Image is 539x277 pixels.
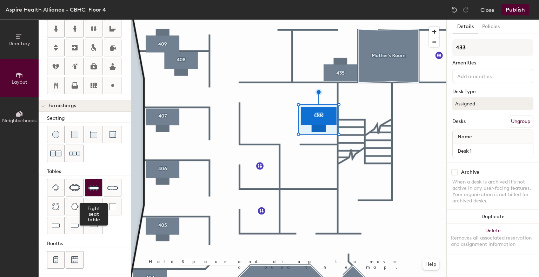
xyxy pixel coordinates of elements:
span: Layout [12,79,27,85]
span: Furnishings [48,103,76,109]
img: Couch (corner) [109,131,116,138]
button: Publish [501,4,529,15]
img: Redo [462,6,469,13]
button: Table (1x1) [104,198,121,215]
button: Couch (x2) [47,145,65,162]
img: Four seat table [52,184,59,191]
img: Stool [52,131,59,138]
img: Four seat booth [53,256,59,263]
img: Six seat booth [71,256,78,263]
span: Directory [8,41,30,47]
button: Four seat booth [47,251,65,269]
button: Couch (middle) [85,126,102,143]
span: Neighborhoods [2,118,36,124]
button: Close [480,4,494,15]
img: Table (1x1) [109,203,116,210]
button: Four seat table [47,179,65,196]
button: Cushion [66,126,84,143]
div: Desk Type [452,89,533,95]
button: Table (1x4) [85,217,102,234]
div: When a desk is archived it's not active in any user-facing features. Your organization is not bil... [452,179,533,204]
button: Ungroup [508,116,533,127]
button: Six seat table [66,179,84,196]
img: Couch (middle) [90,131,97,138]
button: Ten seat table [104,179,121,196]
button: Six seat booth [66,251,84,269]
button: Couch (x3) [66,145,84,162]
img: Table (1x4) [90,222,98,229]
button: Assigned [452,97,533,110]
img: Table (round) [90,203,97,210]
div: Booths [47,240,131,248]
img: Eight seat table [88,182,99,193]
div: Amenities [452,60,533,66]
div: Archive [461,169,479,175]
div: Removes all associated reservation and assignment information [451,235,535,248]
img: Table (1x3) [71,222,79,229]
img: Undo [451,6,458,13]
img: Couch (x2) [50,148,61,159]
img: Four seat round table [52,203,59,210]
button: Couch (corner) [104,126,121,143]
div: Desks [452,119,466,124]
img: Cushion [71,131,78,138]
button: Policies [478,20,504,34]
span: Name [454,131,475,143]
img: Table (1x2) [52,222,60,229]
div: Seating [47,115,131,122]
button: Help [422,259,439,270]
img: Six seat round table [71,203,79,210]
img: Couch (x3) [69,148,80,159]
button: Four seat round table [47,198,65,215]
button: Table (round) [85,198,102,215]
div: Aspire Health Alliance - CBHC, Floor 4 [6,5,106,14]
button: Eight seat tableEight seat table [85,179,102,196]
button: Stool [47,126,65,143]
button: Table (1x3) [66,217,84,234]
button: Table (1x2) [47,217,65,234]
input: Add amenities [456,71,519,80]
button: Details [453,20,478,34]
button: DeleteRemoves all associated reservation and assignment information [447,224,539,255]
img: Six seat table [69,184,80,191]
img: Ten seat table [107,182,118,193]
button: Six seat round table [66,198,84,215]
button: Duplicate [447,210,539,224]
div: Tables [47,168,131,175]
input: Unnamed desk [454,146,532,156]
